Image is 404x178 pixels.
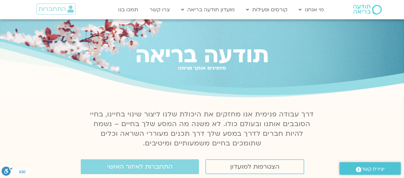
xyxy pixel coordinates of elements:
a: הצטרפות למועדון [205,159,304,174]
a: תמכו בנו [115,4,141,16]
span: התחברות לאיזור האישי [107,163,172,170]
a: מועדון תודעה בריאה [178,4,238,16]
span: התחברות [38,5,66,13]
a: יצירת קשר [339,162,401,175]
a: צרו קשר [146,4,173,16]
img: תודעה בריאה [353,5,382,15]
a: התחברות לאיזור האישי [81,159,199,174]
p: דרך עבודה פנימית אנו מחזקים את היכולת שלנו ליצור שינוי בחיינו, בחיי הסובבים אותנו ובעולם כולו. לא... [87,110,318,148]
a: מי אנחנו [295,4,327,16]
a: קורסים ופעילות [243,4,291,16]
span: יצירת קשר [361,165,385,173]
span: הצטרפות למועדון [230,163,279,170]
a: התחברות [36,4,76,15]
